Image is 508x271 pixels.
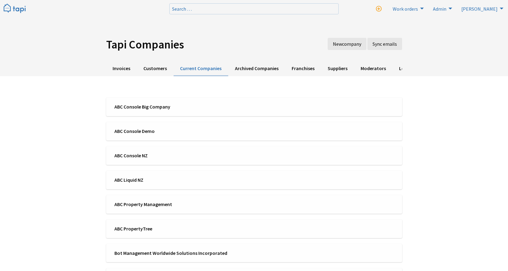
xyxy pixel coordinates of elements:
[389,4,425,13] a: Work orders
[328,38,366,50] a: New
[114,128,250,134] span: ABC Console Demo
[376,6,382,12] i: New work order
[354,61,393,76] a: Moderators
[429,4,454,13] a: Admin
[172,6,192,12] span: Search …
[458,4,505,13] a: [PERSON_NAME]
[393,6,418,12] span: Work orders
[285,61,321,76] a: Franchises
[114,201,250,208] span: ABC Property Management
[321,61,354,76] a: Suppliers
[342,41,361,47] span: company
[4,4,26,14] img: Tapi logo
[458,4,505,13] li: Josh
[106,171,402,189] a: ABC Liquid NZ
[106,38,280,52] h1: Tapi Companies
[114,152,250,159] span: ABC Console NZ
[433,6,446,12] span: Admin
[114,103,250,110] span: ABC Console Big Company
[106,61,137,76] a: Invoices
[393,61,429,76] a: Lost Issues
[461,6,498,12] span: [PERSON_NAME]
[106,122,402,141] a: ABC Console Demo
[228,61,285,76] a: Archived Companies
[106,219,402,238] a: ABC PropertyTree
[106,195,402,214] a: ABC Property Management
[137,61,174,76] a: Customers
[106,98,402,116] a: ABC Console Big Company
[114,177,250,183] span: ABC Liquid NZ
[114,250,250,256] span: Bot Management Worldwide Solutions Incorporated
[367,38,402,50] a: Sync emails
[174,61,228,76] a: Current Companies
[106,146,402,165] a: ABC Console NZ
[114,225,250,232] span: ABC PropertyTree
[106,244,402,262] a: Bot Management Worldwide Solutions Incorporated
